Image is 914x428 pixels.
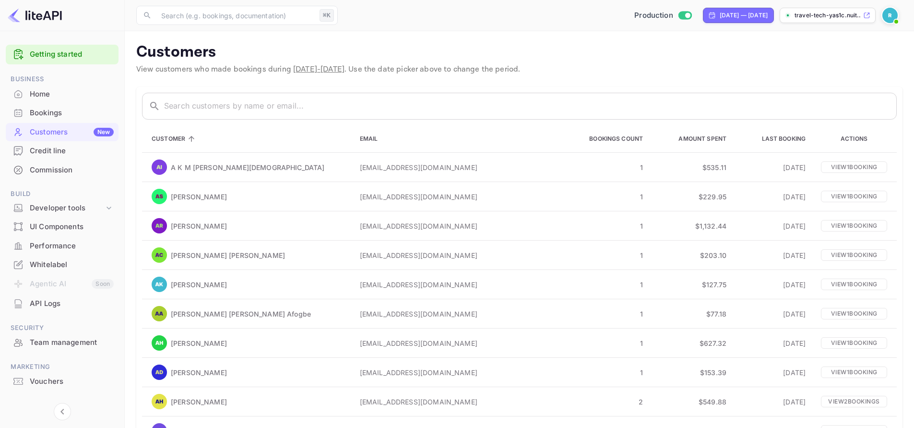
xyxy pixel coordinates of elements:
[6,218,119,236] div: UI Components
[569,221,643,231] p: 1
[360,192,553,202] p: [EMAIL_ADDRESS][DOMAIN_NAME]
[6,161,119,179] a: Commission
[152,277,167,292] img: Abdi Khalinle
[136,43,902,62] p: Customers
[6,142,119,159] a: Credit line
[569,192,643,202] p: 1
[152,133,198,145] span: Customer
[6,237,119,255] a: Performance
[293,64,344,74] span: [DATE] - [DATE]
[749,133,806,145] span: Last Booking
[821,249,887,261] p: View 1 booking
[360,338,553,348] p: [EMAIL_ADDRESS][DOMAIN_NAME]
[6,189,119,199] span: Build
[569,367,643,378] p: 1
[171,367,227,378] p: [PERSON_NAME]
[152,394,167,409] img: Abdurrahmane Halouani
[742,221,806,231] p: [DATE]
[360,397,553,407] p: [EMAIL_ADDRESS][DOMAIN_NAME]
[30,298,114,309] div: API Logs
[821,308,887,319] p: View 1 booking
[171,162,325,172] p: A K M [PERSON_NAME][DEMOGRAPHIC_DATA]
[152,218,167,233] img: Abdel-amir Rabehi
[742,309,806,319] p: [DATE]
[742,338,806,348] p: [DATE]
[171,250,285,260] p: [PERSON_NAME] [PERSON_NAME]
[6,123,119,142] div: CustomersNew
[6,333,119,351] a: Team management
[720,11,768,20] div: [DATE] — [DATE]
[658,221,726,231] p: $1,132.44
[360,221,553,231] p: [EMAIL_ADDRESS][DOMAIN_NAME]
[6,85,119,103] a: Home
[6,256,119,273] a: Whitelabel
[658,250,726,260] p: $203.10
[658,309,726,319] p: $77.18
[6,104,119,122] div: Bookings
[30,49,114,60] a: Getting started
[821,191,887,202] p: View 1 booking
[155,6,316,25] input: Search (e.g. bookings, documentation)
[6,45,119,64] div: Getting started
[171,338,227,348] p: [PERSON_NAME]
[742,367,806,378] p: [DATE]
[30,259,114,270] div: Whitelabel
[171,221,227,231] p: [PERSON_NAME]
[164,93,897,120] input: Search customers by name or email...
[742,162,806,172] p: [DATE]
[152,159,167,175] img: A K M Shariful Islam
[360,367,553,378] p: [EMAIL_ADDRESS][DOMAIN_NAME]
[742,397,806,407] p: [DATE]
[171,192,227,202] p: [PERSON_NAME]
[658,367,726,378] p: $153.39
[634,10,673,21] span: Production
[30,241,114,252] div: Performance
[30,203,104,214] div: Developer tools
[30,108,114,119] div: Bookings
[821,161,887,173] p: View 1 booking
[795,11,861,20] p: travel-tech-yas1c.nuit...
[6,256,119,274] div: Whitelabel
[136,64,520,74] span: View customers who made bookings during . Use the date picker above to change the period.
[6,200,119,217] div: Developer tools
[821,220,887,232] p: View 1 booking
[813,125,897,153] th: Actions
[30,337,114,348] div: Team management
[6,294,119,312] a: API Logs
[30,127,114,138] div: Customers
[6,372,119,390] a: Vouchers
[152,189,167,204] img: Abdel Rahman El Shershaby
[94,128,114,136] div: New
[8,8,62,23] img: LiteAPI logo
[152,247,167,263] img: Abdelaziz Ouahabi Cherif
[742,280,806,290] p: [DATE]
[569,338,643,348] p: 1
[6,123,119,141] a: CustomersNew
[821,367,887,378] p: View 1 booking
[6,218,119,235] a: UI Components
[30,89,114,100] div: Home
[569,309,643,319] p: 1
[30,376,114,387] div: Vouchers
[742,192,806,202] p: [DATE]
[360,280,553,290] p: [EMAIL_ADDRESS][DOMAIN_NAME]
[6,372,119,391] div: Vouchers
[658,162,726,172] p: $535.11
[6,74,119,85] span: Business
[658,338,726,348] p: $627.32
[658,280,726,290] p: $127.75
[360,250,553,260] p: [EMAIL_ADDRESS][DOMAIN_NAME]
[630,10,695,21] div: Switch to Sandbox mode
[658,192,726,202] p: $229.95
[6,294,119,313] div: API Logs
[6,237,119,256] div: Performance
[6,362,119,372] span: Marketing
[569,280,643,290] p: 1
[30,165,114,176] div: Commission
[6,85,119,104] div: Home
[152,335,167,351] img: Abdoullahi Hamadou
[821,396,887,407] p: View 2 booking s
[703,8,774,23] div: Click to change the date range period
[360,309,553,319] p: [EMAIL_ADDRESS][DOMAIN_NAME]
[171,280,227,290] p: [PERSON_NAME]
